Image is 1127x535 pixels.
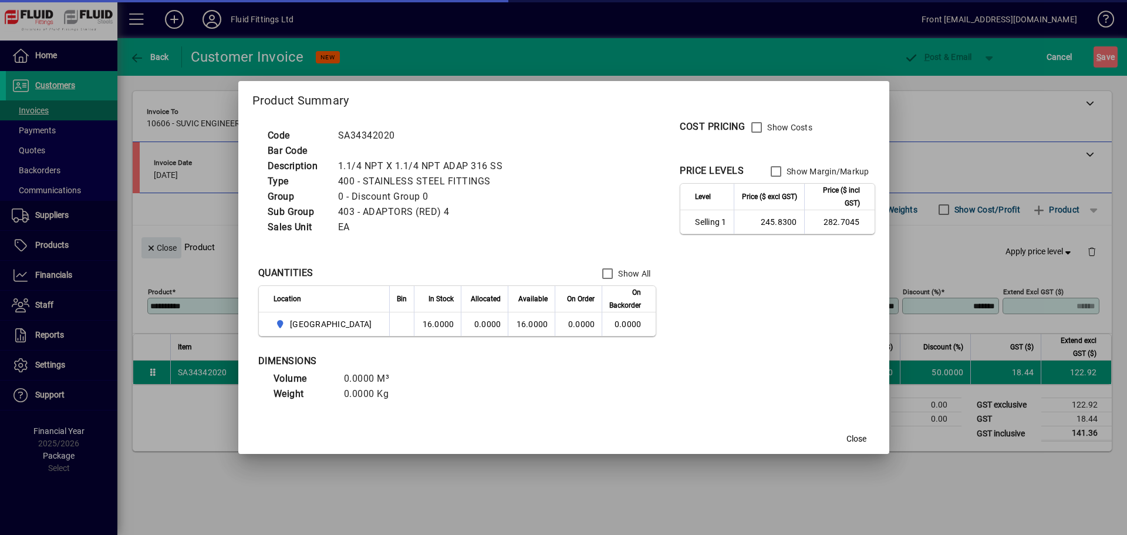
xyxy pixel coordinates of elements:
td: Description [262,159,332,174]
td: 16.0000 [508,312,555,336]
span: Selling 1 [695,216,726,228]
span: 0.0000 [568,319,595,329]
span: AUCKLAND [274,317,377,331]
td: Sub Group [262,204,332,220]
span: Price ($ incl GST) [812,184,860,210]
td: Type [262,174,332,189]
span: Close [846,433,866,445]
h2: Product Summary [238,81,889,115]
td: SA34342020 [332,128,517,143]
span: Location [274,292,301,305]
div: QUANTITIES [258,266,313,280]
td: Code [262,128,332,143]
td: 1.1/4 NPT X 1.1/4 NPT ADAP 316 SS [332,159,517,174]
td: 0.0000 M³ [338,371,409,386]
td: 0 - Discount Group 0 [332,189,517,204]
span: [GEOGRAPHIC_DATA] [290,318,372,330]
td: 400 - STAINLESS STEEL FITTINGS [332,174,517,189]
td: Group [262,189,332,204]
td: 0.0000 Kg [338,386,409,402]
td: Sales Unit [262,220,332,235]
td: 403 - ADAPTORS (RED) 4 [332,204,517,220]
span: Allocated [471,292,501,305]
span: Available [518,292,548,305]
label: Show Margin/Markup [784,166,869,177]
td: 282.7045 [804,210,875,234]
div: DIMENSIONS [258,354,552,368]
td: EA [332,220,517,235]
td: Volume [268,371,338,386]
span: Level [695,190,711,203]
td: Weight [268,386,338,402]
td: 0.0000 [602,312,656,336]
label: Show All [616,268,650,280]
td: Bar Code [262,143,332,159]
span: On Order [567,292,595,305]
td: 16.0000 [414,312,461,336]
span: In Stock [428,292,454,305]
span: Bin [397,292,407,305]
button: Close [838,428,875,449]
span: On Backorder [609,286,641,312]
div: COST PRICING [680,120,745,134]
td: 245.8300 [734,210,804,234]
td: 0.0000 [461,312,508,336]
label: Show Costs [765,122,812,133]
span: Price ($ excl GST) [742,190,797,203]
div: PRICE LEVELS [680,164,744,178]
